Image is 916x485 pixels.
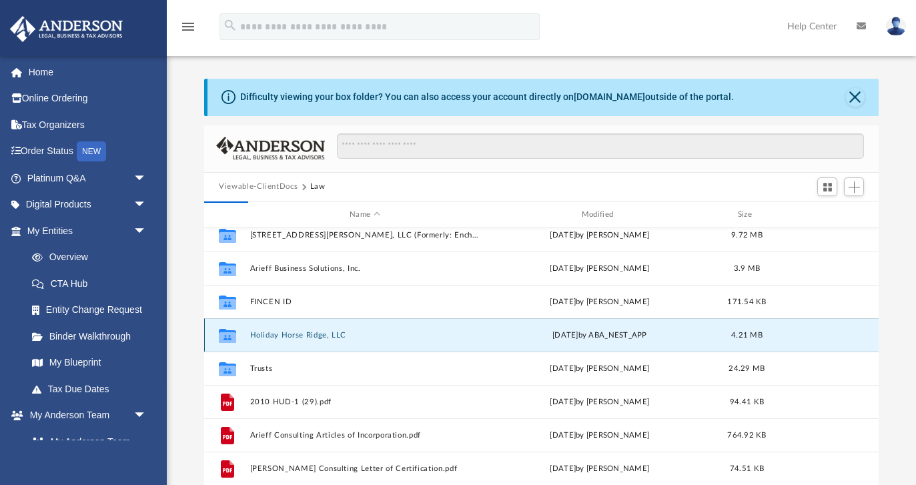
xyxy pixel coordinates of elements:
[250,298,480,306] button: FINCEN ID
[485,363,715,375] div: [DATE] by [PERSON_NAME]
[731,332,763,339] span: 4.21 MB
[9,217,167,244] a: My Entitiesarrow_drop_down
[730,398,764,406] span: 94.41 KB
[6,16,127,42] img: Anderson Advisors Platinum Portal
[729,365,765,372] span: 24.29 MB
[886,17,906,36] img: User Pic
[9,402,160,429] a: My Anderson Teamarrow_drop_down
[730,465,764,472] span: 74.51 KB
[9,85,167,112] a: Online Ordering
[219,181,298,193] button: Viewable-ClientDocs
[485,430,715,442] div: [DATE] by [PERSON_NAME]
[250,264,480,273] button: Arieff Business Solutions, Inc.
[485,263,715,275] div: [DATE] by [PERSON_NAME]
[133,191,160,219] span: arrow_drop_down
[250,398,480,406] button: 2010 HUD-1 (29).pdf
[731,231,763,239] span: 9.72 MB
[817,177,837,196] button: Switch to Grid View
[19,376,167,402] a: Tax Due Dates
[844,177,864,196] button: Add
[310,181,326,193] button: Law
[250,209,479,221] div: Name
[485,463,715,475] div: [DATE] by [PERSON_NAME]
[180,25,196,35] a: menu
[485,296,715,308] div: [DATE] by [PERSON_NAME]
[9,138,167,165] a: Order StatusNEW
[250,364,480,373] button: Trusts
[19,428,153,455] a: My Anderson Team
[485,209,715,221] div: Modified
[240,90,734,104] div: Difficulty viewing your box folder? You can also access your account directly on outside of the p...
[727,298,766,306] span: 171.54 KB
[19,297,167,324] a: Entity Change Request
[210,209,244,221] div: id
[574,91,645,102] a: [DOMAIN_NAME]
[250,431,480,440] button: Arieff Consulting Articles of Incorporation.pdf
[721,209,774,221] div: Size
[727,432,766,439] span: 764.92 KB
[250,464,480,473] button: [PERSON_NAME] Consulting Letter of Certification.pdf
[9,59,167,85] a: Home
[133,402,160,430] span: arrow_drop_down
[485,229,715,241] div: [DATE] by [PERSON_NAME]
[9,191,167,218] a: Digital Productsarrow_drop_down
[9,165,167,191] a: Platinum Q&Aarrow_drop_down
[180,19,196,35] i: menu
[485,396,715,408] div: [DATE] by [PERSON_NAME]
[77,141,106,161] div: NEW
[250,331,480,340] button: Holiday Horse Ridge, LLC
[846,88,865,107] button: Close
[250,231,480,239] button: [STREET_ADDRESS][PERSON_NAME], LLC (Formerly: Enchanting Horizons, LLC)
[223,18,238,33] i: search
[9,111,167,138] a: Tax Organizers
[19,270,167,297] a: CTA Hub
[133,217,160,245] span: arrow_drop_down
[133,165,160,192] span: arrow_drop_down
[19,350,160,376] a: My Blueprint
[337,133,864,159] input: Search files and folders
[19,244,167,271] a: Overview
[734,265,761,272] span: 3.9 MB
[19,323,167,350] a: Binder Walkthrough
[779,209,873,221] div: id
[485,330,715,342] div: [DATE] by ABA_NEST_APP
